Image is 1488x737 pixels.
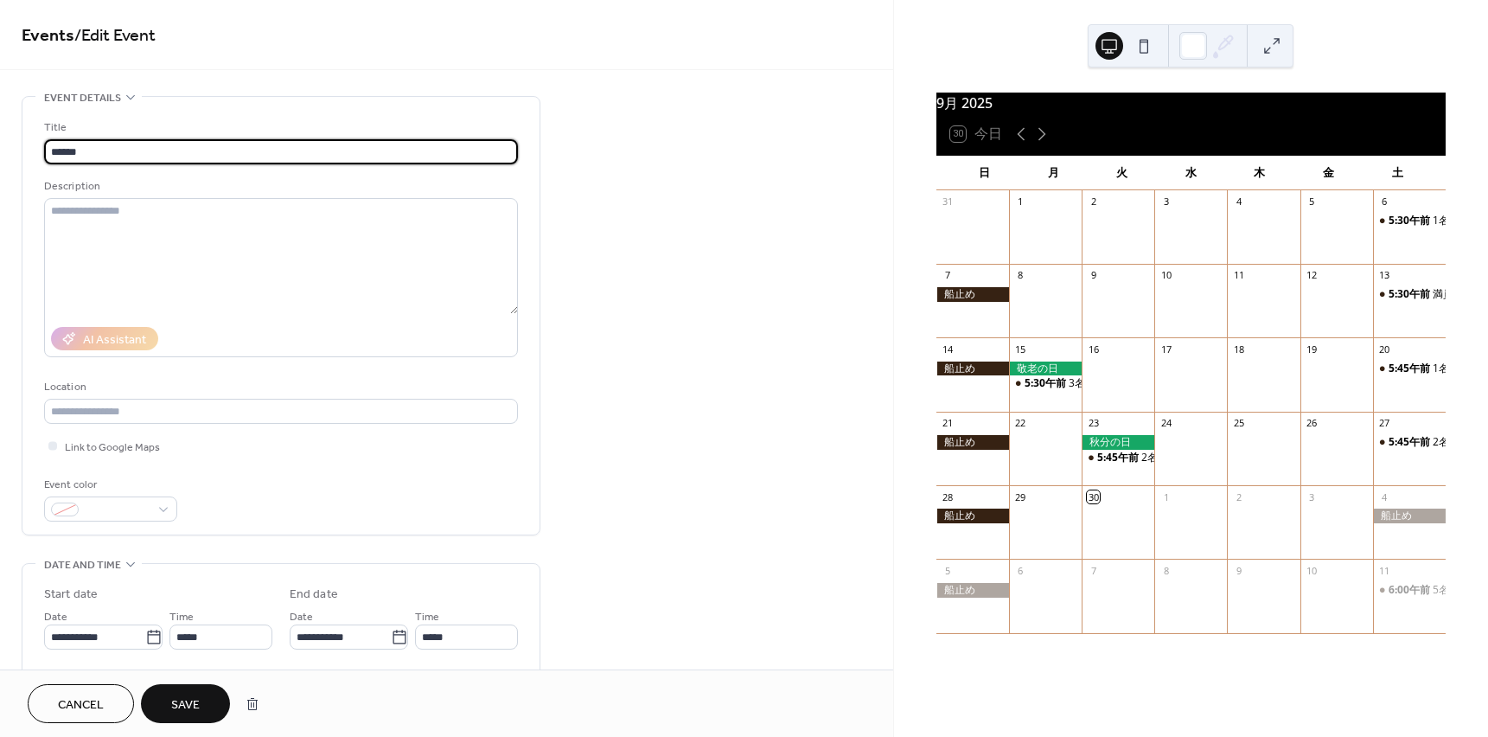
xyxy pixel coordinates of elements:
span: Date [290,608,313,626]
div: 船止め [936,362,1009,376]
div: 22 [1014,417,1027,430]
span: 5:30午前 [1389,287,1433,302]
span: Time [169,608,194,626]
div: End date [290,586,338,604]
div: 日 [950,156,1019,190]
div: 20 [1378,343,1391,356]
div: 火 [1088,156,1157,190]
span: Time [415,608,439,626]
div: 月 [1019,156,1088,190]
span: 5:45午前 [1097,451,1141,465]
div: 6 [1378,195,1391,208]
div: 11 [1232,269,1245,282]
span: Save [171,696,200,715]
div: 1 [1014,195,1027,208]
div: 満員御礼 [1373,287,1446,302]
div: 19 [1306,343,1319,356]
span: 6:00午前 [1389,583,1433,598]
div: 13 [1378,269,1391,282]
div: 1 [1159,490,1172,503]
div: Event color [44,476,174,494]
div: 2名様募集中 [1141,451,1199,465]
div: 14 [942,343,955,356]
div: 8 [1159,564,1172,577]
div: 24 [1159,417,1172,430]
div: 3名様募集中 [1009,376,1082,391]
div: 10 [1306,564,1319,577]
div: 1名様募集中 [1373,214,1446,228]
div: 21 [942,417,955,430]
div: 7 [1087,564,1100,577]
div: 船止め [936,583,1009,598]
div: 2 [1232,490,1245,503]
span: Cancel [58,696,104,715]
div: 船止め [936,287,1009,302]
div: 30 [1087,490,1100,503]
div: 3名様募集中 [1069,376,1127,391]
div: 4 [1232,195,1245,208]
div: Location [44,378,514,396]
div: 5 [1306,195,1319,208]
div: 8 [1014,269,1027,282]
div: 満員御礼 [1433,287,1474,302]
div: 9月 2025 [936,93,1446,113]
div: 18 [1232,343,1245,356]
span: Date [44,608,67,626]
div: 15 [1014,343,1027,356]
div: 9 [1232,564,1245,577]
div: 26 [1306,417,1319,430]
div: 金 [1294,156,1363,190]
div: 29 [1014,490,1027,503]
div: 28 [942,490,955,503]
div: Description [44,177,514,195]
span: / Edit Event [74,19,156,53]
div: 船止め [936,435,1009,450]
div: 秋分の日 [1082,435,1154,450]
div: 3 [1159,195,1172,208]
div: 12 [1306,269,1319,282]
div: Title [44,119,514,137]
span: 5:30午前 [1389,214,1433,228]
div: 水 [1156,156,1225,190]
div: 2 [1087,195,1100,208]
span: Link to Google Maps [65,439,160,457]
span: 5:30午前 [1025,376,1069,391]
div: 土 [1363,156,1432,190]
div: 10 [1159,269,1172,282]
div: 6 [1014,564,1027,577]
div: 5 [942,564,955,577]
div: 木 [1225,156,1294,190]
span: 5:45午前 [1389,362,1433,376]
span: Date and time [44,556,121,574]
div: 17 [1159,343,1172,356]
button: Save [141,684,230,723]
div: 船止め [936,509,1009,523]
div: 9 [1087,269,1100,282]
button: Cancel [28,684,134,723]
div: 7 [942,269,955,282]
a: Events [22,19,74,53]
span: 5:45午前 [1389,435,1433,450]
span: Event details [44,89,121,107]
div: 23 [1087,417,1100,430]
div: 敬老の日 [1009,362,1082,376]
div: 31 [942,195,955,208]
div: 2名様募集中 [1082,451,1154,465]
div: Start date [44,586,98,604]
div: 1名様募集中 [1373,362,1446,376]
div: 2名様募集中 [1373,435,1446,450]
div: 11 [1378,564,1391,577]
div: 16 [1087,343,1100,356]
div: 4 [1378,490,1391,503]
div: 25 [1232,417,1245,430]
div: 船止め [1373,509,1446,523]
div: 3 [1306,490,1319,503]
div: 27 [1378,417,1391,430]
div: 5名様募集中 [1373,583,1446,598]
